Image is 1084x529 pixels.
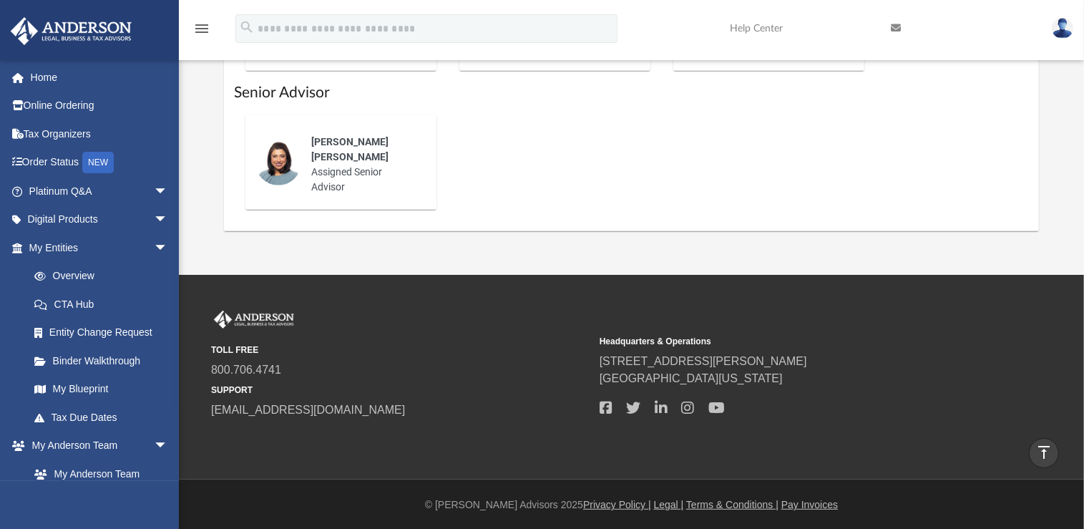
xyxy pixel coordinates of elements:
[255,140,301,185] img: thumbnail
[239,19,255,35] i: search
[311,136,389,162] span: [PERSON_NAME] [PERSON_NAME]
[20,262,190,291] a: Overview
[6,17,136,45] img: Anderson Advisors Platinum Portal
[583,499,651,510] a: Privacy Policy |
[10,205,190,234] a: Digital Productsarrow_drop_down
[10,148,190,178] a: Order StatusNEW
[193,27,210,37] a: menu
[154,177,182,206] span: arrow_drop_down
[654,499,684,510] a: Legal |
[20,460,175,488] a: My Anderson Team
[154,233,182,263] span: arrow_drop_down
[600,355,807,367] a: [STREET_ADDRESS][PERSON_NAME]
[211,404,405,416] a: [EMAIL_ADDRESS][DOMAIN_NAME]
[234,82,1029,103] h1: Senior Advisor
[10,63,190,92] a: Home
[211,364,281,376] a: 800.706.4741
[211,384,590,397] small: SUPPORT
[82,152,114,173] div: NEW
[179,498,1084,513] div: © [PERSON_NAME] Advisors 2025
[10,177,190,205] a: Platinum Q&Aarrow_drop_down
[686,499,778,510] a: Terms & Conditions |
[1029,438,1059,468] a: vertical_align_top
[20,319,190,347] a: Entity Change Request
[154,205,182,235] span: arrow_drop_down
[781,499,838,510] a: Pay Invoices
[1052,18,1073,39] img: User Pic
[193,20,210,37] i: menu
[211,311,297,329] img: Anderson Advisors Platinum Portal
[10,432,182,460] a: My Anderson Teamarrow_drop_down
[10,120,190,148] a: Tax Organizers
[154,432,182,461] span: arrow_drop_down
[20,290,190,319] a: CTA Hub
[20,375,182,404] a: My Blueprint
[600,372,783,384] a: [GEOGRAPHIC_DATA][US_STATE]
[1035,444,1053,461] i: vertical_align_top
[10,233,190,262] a: My Entitiesarrow_drop_down
[20,346,190,375] a: Binder Walkthrough
[211,344,590,356] small: TOLL FREE
[10,92,190,120] a: Online Ordering
[301,125,426,205] div: Assigned Senior Advisor
[600,335,978,348] small: Headquarters & Operations
[20,403,190,432] a: Tax Due Dates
